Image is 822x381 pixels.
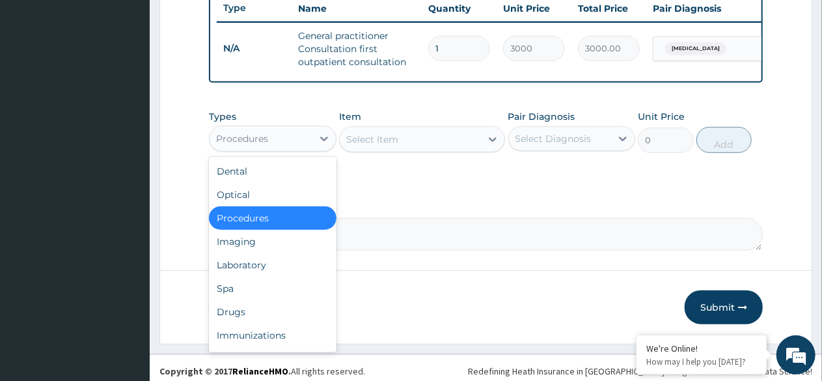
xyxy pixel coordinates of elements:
[209,160,336,183] div: Dental
[339,110,361,123] label: Item
[646,356,757,367] p: How may I help you today?
[216,132,268,145] div: Procedures
[292,23,422,75] td: General practitioner Consultation first outpatient consultation
[75,110,180,242] span: We're online!
[209,324,336,347] div: Immunizations
[468,365,812,378] div: Redefining Heath Insurance in [GEOGRAPHIC_DATA] using Telemedicine and Data Science!
[515,132,592,145] div: Select Diagnosis
[685,290,763,324] button: Submit
[696,127,752,153] button: Add
[346,133,398,146] div: Select Item
[209,347,336,371] div: Others
[7,247,248,293] textarea: Type your message and hit 'Enter'
[232,365,288,377] a: RelianceHMO
[24,65,53,98] img: d_794563401_company_1708531726252_794563401
[213,7,245,38] div: Minimize live chat window
[68,73,219,90] div: Chat with us now
[209,200,763,211] label: Comment
[209,206,336,230] div: Procedures
[159,365,291,377] strong: Copyright © 2017 .
[209,230,336,253] div: Imaging
[209,111,236,122] label: Types
[665,42,726,55] span: [MEDICAL_DATA]
[209,300,336,324] div: Drugs
[638,110,685,123] label: Unit Price
[508,110,575,123] label: Pair Diagnosis
[646,343,757,354] div: We're Online!
[217,36,292,61] td: N/A
[209,183,336,206] div: Optical
[209,253,336,277] div: Laboratory
[209,277,336,300] div: Spa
